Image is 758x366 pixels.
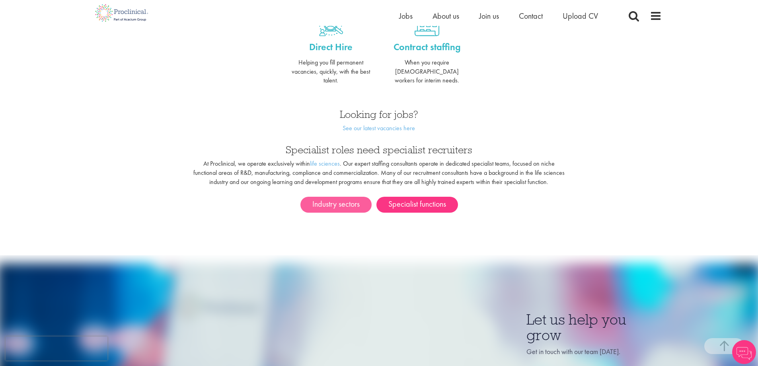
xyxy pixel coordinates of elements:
[563,11,598,21] a: Upload CV
[385,40,469,54] a: Contract staffing
[479,11,499,21] a: Join us
[433,11,459,21] a: About us
[385,58,469,86] p: When you require [DEMOGRAPHIC_DATA] workers for interim needs.
[193,159,565,187] p: At Proclinical, we operate exclusively within . Our expert staffing consultants operate in dedica...
[6,337,107,360] iframe: reCAPTCHA
[519,11,543,21] a: Contact
[289,40,373,54] a: Direct Hire
[300,197,372,213] a: Industry sectors
[289,58,373,86] p: Helping you fill permanent vacancies, quickly, with the best talent.
[732,340,756,364] img: Chatbot
[526,312,662,343] h3: Let us help you grow
[310,159,340,168] a: life sciences
[399,11,413,21] a: Jobs
[289,109,469,119] h3: Looking for jobs?
[193,145,565,155] h3: Specialist roles need specialist recruiters
[343,124,415,132] a: See our latest vacancies here
[376,197,458,213] a: Specialist functions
